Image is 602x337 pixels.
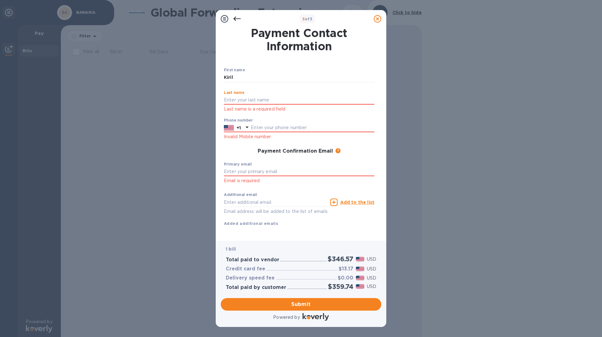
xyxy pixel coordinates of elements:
img: Logo [303,313,329,321]
h3: $0.00 [338,275,353,281]
b: Added additional emails [224,221,278,226]
img: USD [356,267,364,271]
h3: Credit card fee [226,266,265,272]
u: Add to the list [340,200,374,205]
input: Enter your first name [224,73,374,82]
p: Email is required [224,177,374,184]
p: Last name is a required field [224,106,374,113]
span: Submit [226,301,376,308]
img: USD [356,276,364,280]
p: USD [367,256,376,263]
b: 1 bill [226,247,236,252]
input: Enter your last name [224,95,374,105]
label: Phone number [224,118,253,122]
p: +1 [236,125,241,131]
h3: $13.17 [339,266,353,272]
h3: Total paid by customer [226,285,286,291]
label: First name [224,68,245,72]
h3: Total paid to vendor [226,257,279,263]
label: Last name [224,91,245,95]
img: USD [356,257,364,261]
label: Primary email [224,162,252,166]
h3: Payment Confirmation Email [258,148,333,154]
p: Invalid Mobile number [224,133,374,140]
p: USD [367,283,376,290]
h1: Payment Contact Information [224,26,374,53]
p: USD [367,275,376,281]
span: 3 [302,17,305,21]
img: USD [356,284,364,289]
input: Enter your primary email [224,167,374,177]
h2: $359.74 [328,283,353,291]
p: USD [367,266,376,272]
button: Submit [221,298,381,311]
p: Powered by [273,314,300,321]
p: Email address will be added to the list of emails [224,208,328,215]
b: of 3 [302,17,313,21]
input: Enter your phone number [251,123,374,133]
label: Additional email [224,193,257,197]
img: US [224,124,234,131]
input: Enter additional email [224,198,328,207]
h3: Delivery speed fee [226,275,275,281]
h2: $346.57 [328,255,353,263]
